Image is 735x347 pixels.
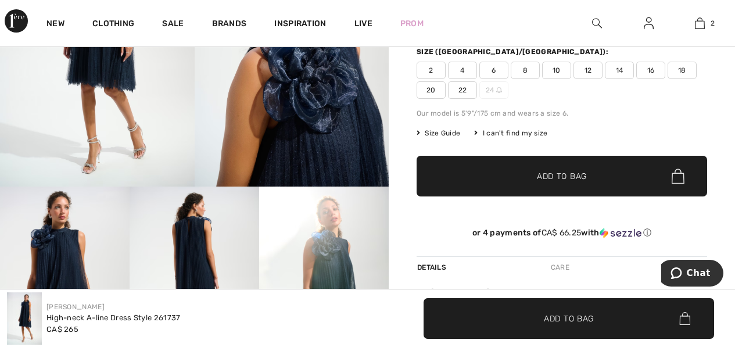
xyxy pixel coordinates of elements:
span: Add to Bag [537,170,587,183]
span: 12 [573,62,603,79]
span: 18 [668,62,697,79]
span: Inspiration [274,19,326,31]
img: High-Neck A-Line Dress Style 261737 [7,292,42,345]
div: or 4 payments of with [417,228,707,238]
img: Sezzle [600,228,641,238]
span: 14 [605,62,634,79]
img: ring-m.svg [496,87,502,93]
img: 1ère Avenue [5,9,28,33]
div: Care [541,257,579,278]
img: My Info [644,16,654,30]
span: 24 [479,81,508,99]
a: Brands [212,19,247,31]
span: 22 [448,81,477,99]
span: 10 [542,62,571,79]
span: CA$ 66.25 [542,228,582,238]
div: or 4 payments ofCA$ 66.25withSezzle Click to learn more about Sezzle [417,228,707,242]
iframe: Opens a widget where you can chat to one of our agents [661,260,723,289]
span: 6 [479,62,508,79]
a: Live [354,17,372,30]
a: Sign In [634,16,663,31]
a: Clothing [92,19,134,31]
a: Sale [162,19,184,31]
img: Bag.svg [672,169,684,184]
span: 16 [636,62,665,79]
button: Add to Bag [417,156,707,196]
span: Size Guide [417,128,460,138]
div: Size ([GEOGRAPHIC_DATA]/[GEOGRAPHIC_DATA]): [417,46,611,57]
div: The [PERSON_NAME] knee-length A-line dress is the epitome of feminine elegance. Featuring a high-... [417,287,707,339]
div: Our model is 5'9"/175 cm and wears a size 6. [417,108,707,119]
div: Details [417,257,449,278]
span: 8 [511,62,540,79]
div: Shipping [671,257,707,278]
a: [PERSON_NAME] [46,303,105,311]
a: New [46,19,64,31]
span: CA$ 265 [46,325,78,334]
span: 2 [417,62,446,79]
button: Add to Bag [424,298,714,339]
div: High-neck A-line Dress Style 261737 [46,312,181,324]
img: search the website [592,16,602,30]
img: Bag.svg [679,312,690,325]
a: Prom [400,17,424,30]
span: 2 [711,18,715,28]
img: My Bag [695,16,705,30]
div: I can't find my size [474,128,547,138]
a: 2 [675,16,725,30]
span: 20 [417,81,446,99]
span: 4 [448,62,477,79]
span: Add to Bag [544,312,594,324]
